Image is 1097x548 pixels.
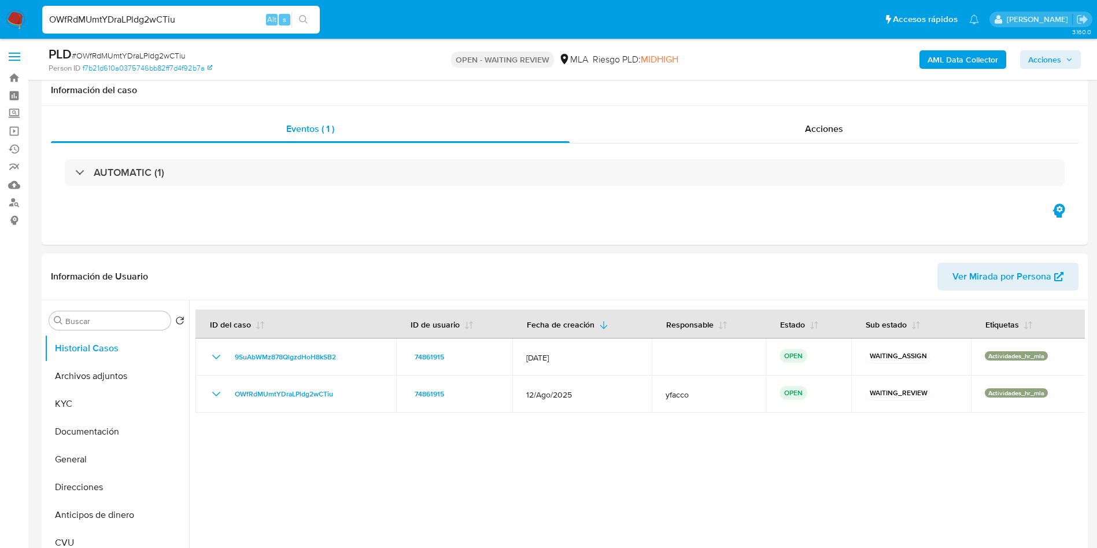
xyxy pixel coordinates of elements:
[919,50,1006,69] button: AML Data Collector
[51,84,1078,96] h1: Información del caso
[969,14,979,24] a: Notificaciones
[45,334,189,362] button: Historial Casos
[1007,14,1072,25] p: yesica.facco@mercadolibre.com
[559,53,588,66] div: MLA
[45,473,189,501] button: Direcciones
[1076,13,1088,25] a: Salir
[1028,50,1061,69] span: Acciones
[65,316,166,326] input: Buscar
[45,501,189,529] button: Anticipos de dinero
[45,390,189,418] button: KYC
[49,45,72,63] b: PLD
[65,159,1065,186] div: AUTOMATIC (1)
[45,446,189,473] button: General
[952,263,1051,290] span: Ver Mirada por Persona
[267,14,276,25] span: Alt
[937,263,1078,290] button: Ver Mirada por Persona
[805,122,843,135] span: Acciones
[42,12,320,27] input: Buscar usuario o caso...
[175,316,184,329] button: Volver al orden por defecto
[45,362,189,390] button: Archivos adjuntos
[72,50,186,61] span: # OWfRdMUmtYDraLPldg2wCTiu
[291,12,315,28] button: search-icon
[593,53,678,66] span: Riesgo PLD:
[928,50,998,69] b: AML Data Collector
[283,14,286,25] span: s
[54,316,63,325] button: Buscar
[45,418,189,446] button: Documentación
[451,52,554,68] p: OPEN - WAITING REVIEW
[641,53,678,66] span: MIDHIGH
[51,271,148,282] h1: Información de Usuario
[1020,50,1081,69] button: Acciones
[83,63,212,73] a: f7b21d610a0375746bb82ff7d4f92b7a
[94,166,164,179] h3: AUTOMATIC (1)
[893,13,958,25] span: Accesos rápidos
[286,122,334,135] span: Eventos ( 1 )
[49,63,80,73] b: Person ID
